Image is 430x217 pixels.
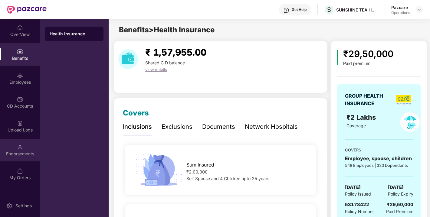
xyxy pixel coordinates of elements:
[400,112,420,132] img: policyIcon
[186,161,214,169] span: Sum Insured
[145,47,206,58] span: ₹ 1,57,955.00
[336,7,379,13] div: SUNSHINE TEA HOUSE PRIVATE LIMITED
[6,203,12,209] img: svg+xml;base64,PHN2ZyBpZD0iU2V0dGluZy0yMHgyMCIgeG1sbnM9Imh0dHA6Ly93d3cudzMub3JnLzIwMDAvc3ZnIiB3aW...
[283,7,289,13] img: svg+xml;base64,PHN2ZyBpZD0iSGVscC0zMngzMiIgeG1sbnM9Imh0dHA6Ly93d3cudzMub3JnLzIwMDAvc3ZnIiB3aWR0aD...
[346,113,378,121] span: ₹2 Lakhs
[345,184,360,191] span: [DATE]
[327,6,331,13] span: S
[118,49,138,69] img: download
[346,123,366,128] span: Coverage
[17,168,23,174] img: svg+xml;base64,PHN2ZyBpZD0iTXlfT3JkZXJzIiBkYXRhLW5hbWU9Ik15IE9yZGVycyIgeG1sbnM9Imh0dHA6Ly93d3cudz...
[14,203,34,209] div: Settings
[145,67,167,72] span: view details
[345,191,371,197] span: Policy Issued
[17,144,23,150] img: svg+xml;base64,PHN2ZyBpZD0iRW5kb3JzZW1lbnRzIiB4bWxucz0iaHR0cDovL3d3dy53My5vcmcvMjAwMC9zdmciIHdpZH...
[17,96,23,102] img: svg+xml;base64,PHN2ZyBpZD0iQ0RfQWNjb3VudHMiIGRhdGEtbmFtZT0iQ0QgQWNjb3VudHMiIHhtbG5zPSJodHRwOi8vd3...
[145,60,185,65] span: Shared C.D balance
[396,95,411,105] img: insurerLogo
[345,92,394,107] div: GROUP HEALTH INSURANCE
[337,50,338,65] img: icon
[387,201,413,208] div: ₹29,50,000
[162,122,192,131] div: Exclusions
[345,202,369,207] span: 53178422
[391,10,410,15] div: Operations
[343,61,393,66] div: Paid premium
[388,184,403,191] span: [DATE]
[292,7,307,12] div: Get Help
[417,7,422,12] img: svg+xml;base64,PHN2ZyBpZD0iRHJvcGRvd24tMzJ4MzIiIHhtbG5zPSJodHRwOi8vd3d3LnczLm9yZy8yMDAwL3N2ZyIgd2...
[202,122,235,131] div: Documents
[388,191,413,197] span: Policy Expiry
[133,152,184,188] img: icon
[345,155,413,162] div: Employee, spouse, children
[17,49,23,55] img: svg+xml;base64,PHN2ZyBpZD0iQmVuZWZpdHMiIHhtbG5zPSJodHRwOi8vd3d3LnczLm9yZy8yMDAwL3N2ZyIgd2lkdGg9Ij...
[17,120,23,126] img: svg+xml;base64,PHN2ZyBpZD0iVXBsb2FkX0xvZ3MiIGRhdGEtbmFtZT0iVXBsb2FkIExvZ3MiIHhtbG5zPSJodHRwOi8vd3...
[386,208,413,215] span: Paid Premium
[343,47,393,61] div: ₹29,50,000
[7,6,47,14] img: New Pazcare Logo
[345,162,413,168] div: 548 Employees | 320 Dependents
[50,31,99,37] div: Health Insurance
[119,25,215,34] span: Benefits > Health Insurance
[391,5,410,10] div: Pazcare
[123,108,149,117] span: Covers
[345,147,413,153] div: COVERS
[123,122,152,131] div: Inclusions
[245,122,298,131] div: Network Hospitals
[345,209,374,214] span: Policy Number
[186,169,308,175] div: ₹2,00,000
[17,25,23,31] img: svg+xml;base64,PHN2ZyBpZD0iSG9tZSIgeG1sbnM9Imh0dHA6Ly93d3cudzMub3JnLzIwMDAvc3ZnIiB3aWR0aD0iMjAiIG...
[17,73,23,79] img: svg+xml;base64,PHN2ZyBpZD0iRW1wbG95ZWVzIiB4bWxucz0iaHR0cDovL3d3dy53My5vcmcvMjAwMC9zdmciIHdpZHRoPS...
[186,176,269,181] span: Self Spouse and 4 Children upto 25 years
